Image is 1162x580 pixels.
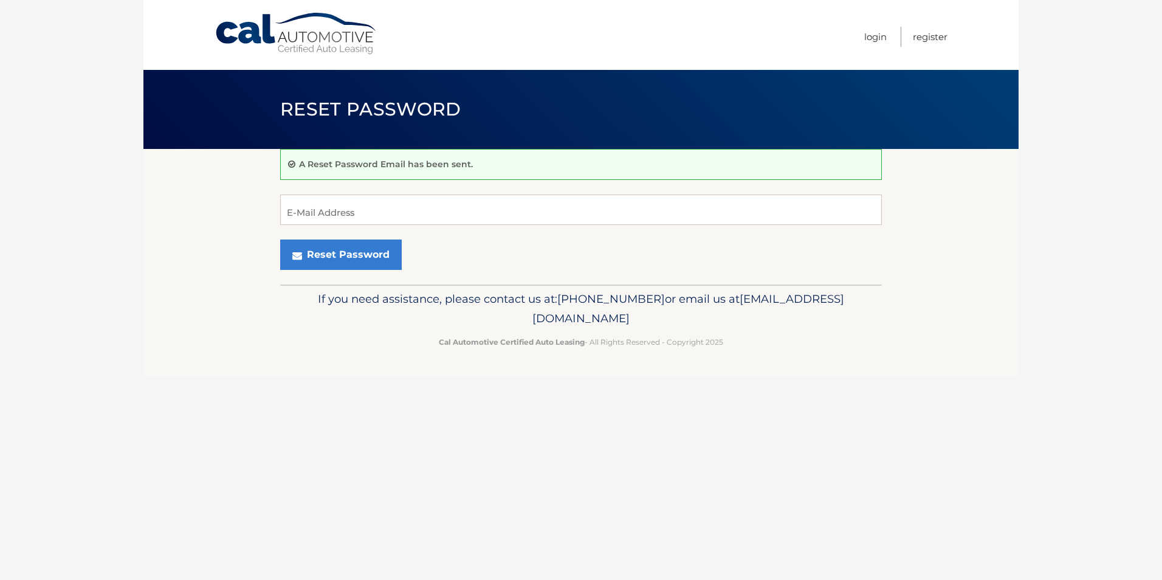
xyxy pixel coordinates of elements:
a: Login [864,27,887,47]
input: E-Mail Address [280,195,882,225]
p: A Reset Password Email has been sent. [299,159,473,170]
p: If you need assistance, please contact us at: or email us at [288,289,874,328]
span: [EMAIL_ADDRESS][DOMAIN_NAME] [532,292,844,325]
button: Reset Password [280,240,402,270]
span: Reset Password [280,98,461,120]
p: - All Rights Reserved - Copyright 2025 [288,336,874,348]
span: [PHONE_NUMBER] [557,292,665,306]
a: Cal Automotive [215,12,379,55]
a: Register [913,27,947,47]
strong: Cal Automotive Certified Auto Leasing [439,337,585,347]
